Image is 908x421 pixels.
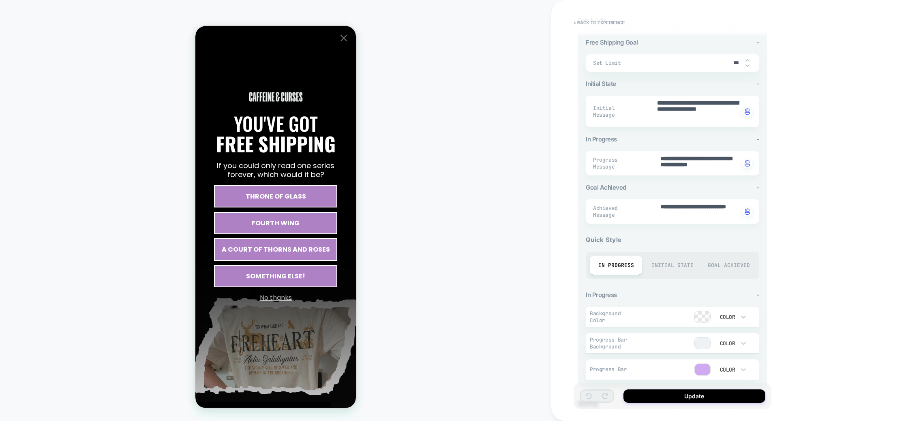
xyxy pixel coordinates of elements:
span: - [756,291,759,299]
span: - [756,80,759,88]
div: Color [718,314,735,321]
span: - [756,184,759,191]
button: < Back to experience [570,16,629,29]
div: Initial State [646,256,698,275]
img: down [745,64,750,67]
span: - [756,38,759,46]
img: up [745,59,750,62]
span: Progress Bar Background [590,336,630,350]
span: Initial State [586,80,616,88]
span: Quick Style [586,236,759,244]
span: In Progress [586,291,617,299]
span: Background Color [590,310,630,324]
iframe: To enrich screen reader interactions, please activate Accessibility in Grammarly extension settings [195,26,356,408]
img: edit with ai [745,208,750,215]
span: In Progress [586,135,617,143]
span: - [756,135,759,143]
div: Color [718,366,735,373]
span: Progress Message [593,156,641,170]
span: Initial Message [593,105,638,118]
span: Progress Bar [590,366,630,373]
span: Free Shipping Goal [586,38,638,46]
div: Color [718,340,735,347]
span: Achieved Message [593,205,641,218]
img: edit with ai [745,108,750,115]
span: Goal Achieved [586,184,626,191]
div: Goal Achieved [702,256,755,275]
span: Set Limit [593,60,728,66]
img: edit with ai [745,160,750,167]
div: In Progress [590,256,642,275]
button: Update [623,389,765,403]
